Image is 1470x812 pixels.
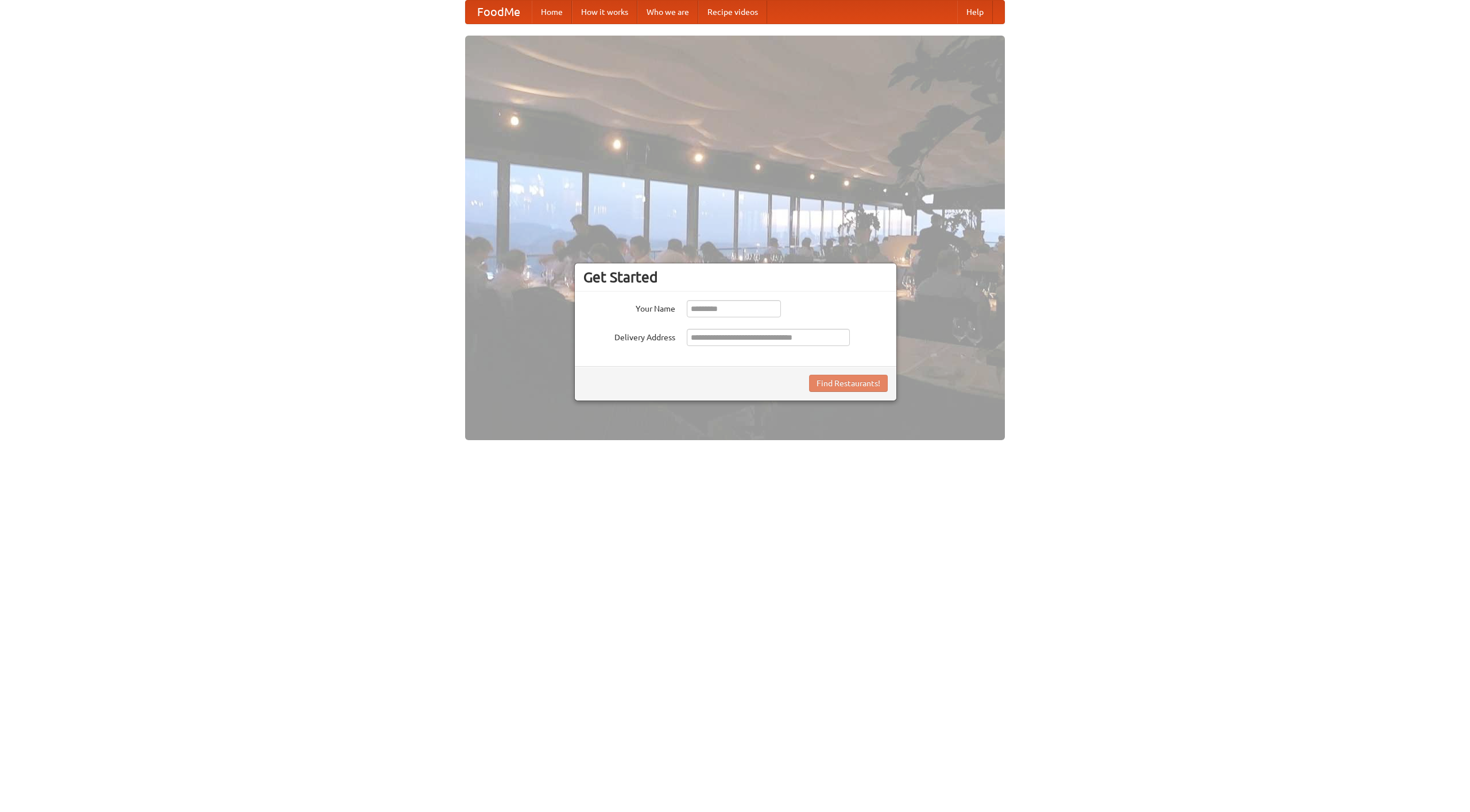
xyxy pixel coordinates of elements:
a: How it works [572,1,637,24]
button: Find Restaurants! [809,375,888,392]
a: Help [957,1,993,24]
label: Your Name [583,300,675,314]
label: Delivery Address [583,329,675,343]
a: FoodMe [466,1,532,24]
a: Home [532,1,572,24]
a: Recipe videos [698,1,767,24]
a: Who we are [637,1,698,24]
h3: Get Started [583,269,888,286]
